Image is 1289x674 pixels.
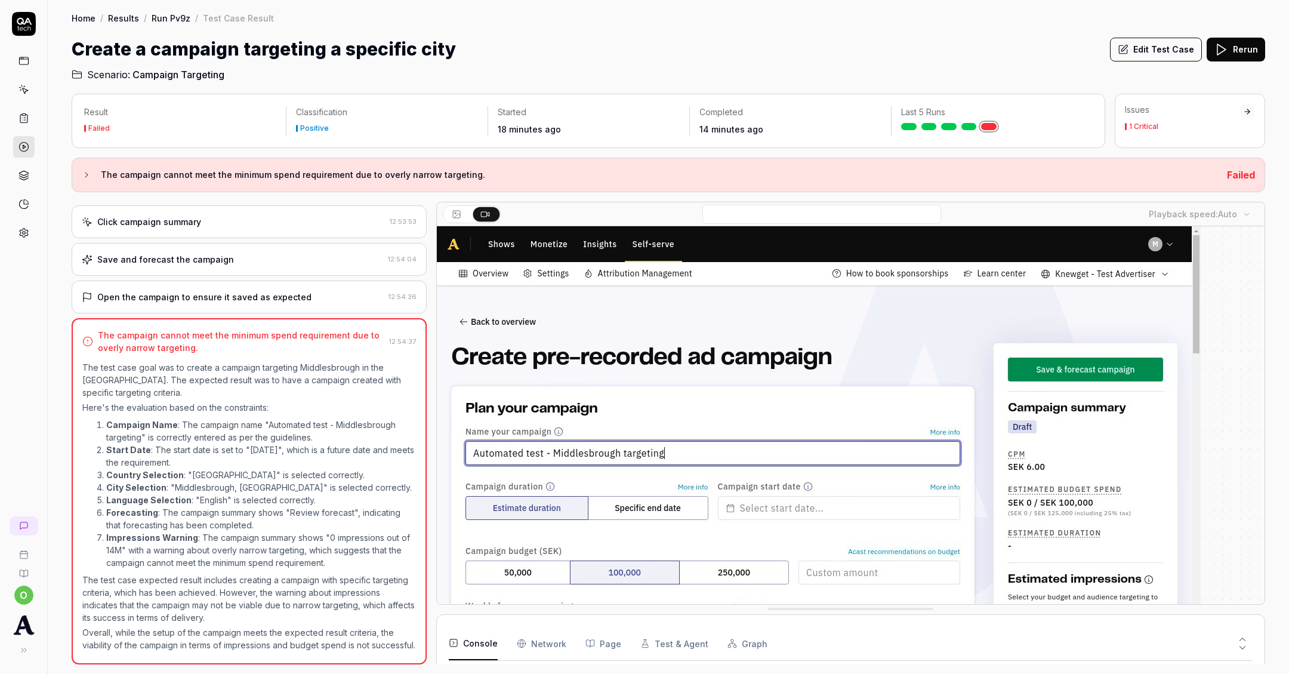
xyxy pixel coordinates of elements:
[5,540,42,559] a: Book a call with us
[100,12,103,24] div: /
[106,481,416,494] li: : "Middlesbrough, [GEOGRAPHIC_DATA]" is selected correctly.
[106,418,416,444] li: : The campaign name "Automated test - Middlesbrough targeting" is correctly entered as per the gu...
[1125,104,1239,116] div: Issues
[498,106,680,118] p: Started
[97,291,312,303] div: Open the campaign to ensure it saved as expected
[640,627,708,660] button: Test & Agent
[82,361,416,399] p: The test case goal was to create a campaign targeting Middlesbrough in the [GEOGRAPHIC_DATA]. The...
[10,516,38,535] a: New conversation
[106,506,416,531] li: : The campaign summary shows "Review forecast", indicating that forecasting has been completed.
[106,495,192,505] strong: Language Selection
[108,12,139,24] a: Results
[1110,38,1202,61] button: Edit Test Case
[72,67,224,82] a: Scenario:Campaign Targeting
[1227,169,1255,181] span: Failed
[106,445,151,455] strong: Start Date
[82,168,1217,182] button: The campaign cannot meet the minimum spend requirement due to overly narrow targeting.
[296,106,478,118] p: Classification
[699,124,763,134] time: 14 minutes ago
[1149,208,1237,220] div: Playback speed:
[901,106,1083,118] p: Last 5 Runs
[106,420,178,430] strong: Campaign Name
[132,67,224,82] span: Campaign Targeting
[1129,123,1158,130] div: 1 Critical
[72,12,95,24] a: Home
[152,12,190,24] a: Run Pv9z
[14,586,33,605] button: o
[585,627,621,660] button: Page
[82,401,416,414] p: Here's the evaluation based on the constraints:
[449,627,498,660] button: Console
[106,470,184,480] strong: Country Selection
[88,125,110,132] div: Failed
[1207,38,1265,61] button: Rerun
[195,12,198,24] div: /
[106,469,416,481] li: : "[GEOGRAPHIC_DATA]" is selected correctly.
[388,255,417,263] time: 12:54:04
[106,507,158,518] strong: Forecasting
[97,216,201,228] div: Click campaign summary
[106,494,416,506] li: : "English" is selected correctly.
[300,125,329,132] div: Positive
[388,293,417,301] time: 12:54:36
[5,559,42,578] a: Documentation
[85,67,130,82] span: Scenario:
[498,124,561,134] time: 18 minutes ago
[5,605,42,638] button: Acast Logo
[106,533,198,543] strong: Impressions Warning
[144,12,147,24] div: /
[203,12,274,24] div: Test Case Result
[389,337,416,346] time: 12:54:37
[101,168,1217,182] h3: The campaign cannot meet the minimum spend requirement due to overly narrow targeting.
[106,482,166,493] strong: City Selection
[106,444,416,469] li: : The start date is set to "[DATE]", which is a future date and meets the requirement.
[84,106,276,118] p: Result
[82,626,416,651] p: Overall, while the setup of the campaign meets the expected result criteria, the viability of the...
[727,627,767,660] button: Graph
[106,531,416,569] li: : The campaign summary shows "0 impressions out of 14M" with a warning about overly narrow target...
[72,36,457,63] h1: Create a campaign targeting a specific city
[13,614,35,636] img: Acast Logo
[390,217,417,226] time: 12:53:53
[97,253,234,266] div: Save and forecast the campaign
[699,106,881,118] p: Completed
[82,574,416,624] p: The test case expected result includes creating a campaign with specific targeting criteria, whic...
[517,627,566,660] button: Network
[98,329,384,354] div: The campaign cannot meet the minimum spend requirement due to overly narrow targeting.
